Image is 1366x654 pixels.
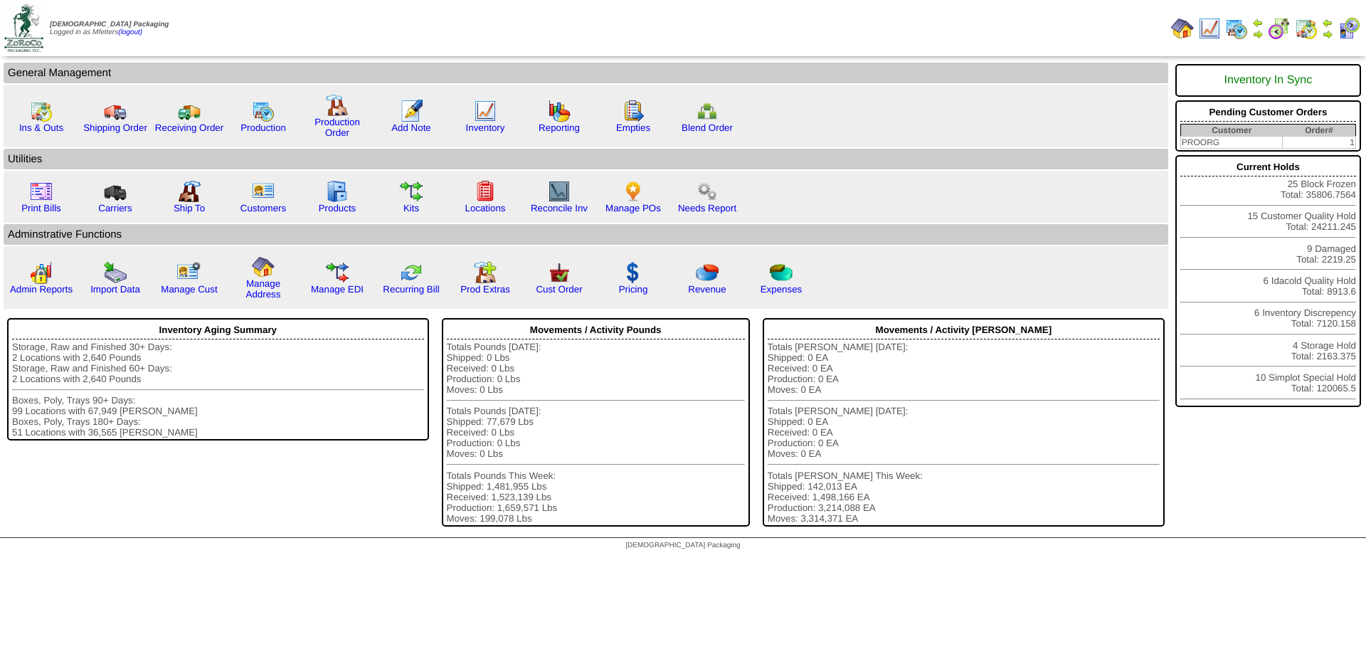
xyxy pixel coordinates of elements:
img: cust_order.png [548,261,571,284]
img: managecust.png [176,261,203,284]
img: calendarblend.gif [1268,17,1291,40]
img: calendarprod.gif [1225,17,1248,40]
img: pie_chart.png [696,261,719,284]
img: dollar.gif [622,261,645,284]
img: po.png [622,180,645,203]
img: home.gif [252,255,275,278]
td: Utilities [4,149,1168,169]
img: graph2.png [30,261,53,284]
a: Production Order [314,117,360,138]
a: Production [240,122,286,133]
img: line_graph2.gif [548,180,571,203]
td: PROORG [1180,137,1282,149]
img: zoroco-logo-small.webp [4,4,43,52]
a: Products [319,203,356,213]
a: Prod Extras [460,284,510,295]
a: Reconcile Inv [531,203,588,213]
img: import.gif [104,261,127,284]
img: network.png [696,100,719,122]
a: Cust Order [536,284,582,295]
a: Reporting [539,122,580,133]
a: Ins & Outs [19,122,63,133]
a: Admin Reports [10,284,73,295]
th: Customer [1180,125,1282,137]
div: Pending Customer Orders [1180,103,1356,122]
div: Current Holds [1180,158,1356,176]
a: Add Note [391,122,431,133]
a: Locations [465,203,505,213]
img: calendarinout.gif [30,100,53,122]
div: Movements / Activity Pounds [447,321,745,339]
span: [DEMOGRAPHIC_DATA] Packaging [50,21,169,28]
img: factory2.gif [178,180,201,203]
div: Storage, Raw and Finished 30+ Days: 2 Locations with 2,640 Pounds Storage, Raw and Finished 60+ D... [12,342,424,438]
td: 1 [1283,137,1356,149]
img: arrowright.gif [1322,28,1333,40]
a: Manage Address [246,278,281,300]
img: workflow.gif [400,180,423,203]
img: calendarinout.gif [1295,17,1318,40]
img: arrowleft.gif [1252,17,1264,28]
a: Manage EDI [311,284,364,295]
img: invoice2.gif [30,180,53,203]
a: Empties [616,122,650,133]
div: Totals Pounds [DATE]: Shipped: 0 Lbs Received: 0 Lbs Production: 0 Lbs Moves: 0 Lbs Totals Pounds... [447,342,745,524]
img: line_graph.gif [474,100,497,122]
img: edi.gif [326,261,349,284]
td: General Management [4,63,1168,83]
a: Inventory [466,122,505,133]
a: Import Data [90,284,140,295]
img: pie_chart2.png [770,261,793,284]
img: cabinet.gif [326,180,349,203]
img: customers.gif [252,180,275,203]
img: calendarprod.gif [252,100,275,122]
div: Inventory In Sync [1180,67,1356,94]
a: Carriers [98,203,132,213]
a: (logout) [118,28,142,36]
a: Pricing [619,284,648,295]
img: locations.gif [474,180,497,203]
a: Blend Order [682,122,733,133]
a: Revenue [688,284,726,295]
img: line_graph.gif [1198,17,1221,40]
a: Shipping Order [83,122,147,133]
img: home.gif [1171,17,1194,40]
a: Needs Report [678,203,736,213]
img: reconcile.gif [400,261,423,284]
img: arrowleft.gif [1322,17,1333,28]
img: truck2.gif [178,100,201,122]
td: Adminstrative Functions [4,224,1168,245]
div: 25 Block Frozen Total: 35806.7564 15 Customer Quality Hold Total: 24211.245 9 Damaged Total: 2219... [1175,155,1361,407]
div: Movements / Activity [PERSON_NAME] [768,321,1160,339]
img: arrowright.gif [1252,28,1264,40]
img: workorder.gif [622,100,645,122]
a: Receiving Order [155,122,223,133]
img: truck3.gif [104,180,127,203]
a: Print Bills [21,203,61,213]
a: Customers [240,203,286,213]
img: graph.gif [548,100,571,122]
a: Expenses [761,284,803,295]
a: Ship To [174,203,205,213]
img: truck.gif [104,100,127,122]
span: Logged in as Mfetters [50,21,169,36]
img: calendarcustomer.gif [1338,17,1360,40]
a: Manage POs [605,203,661,213]
a: Kits [403,203,419,213]
img: orders.gif [400,100,423,122]
div: Totals [PERSON_NAME] [DATE]: Shipped: 0 EA Received: 0 EA Production: 0 EA Moves: 0 EA Totals [PE... [768,342,1160,524]
img: workflow.png [696,180,719,203]
th: Order# [1283,125,1356,137]
a: Manage Cust [161,284,217,295]
img: prodextras.gif [474,261,497,284]
a: Recurring Bill [383,284,439,295]
img: factory.gif [326,94,349,117]
div: Inventory Aging Summary [12,321,424,339]
span: [DEMOGRAPHIC_DATA] Packaging [625,542,740,549]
